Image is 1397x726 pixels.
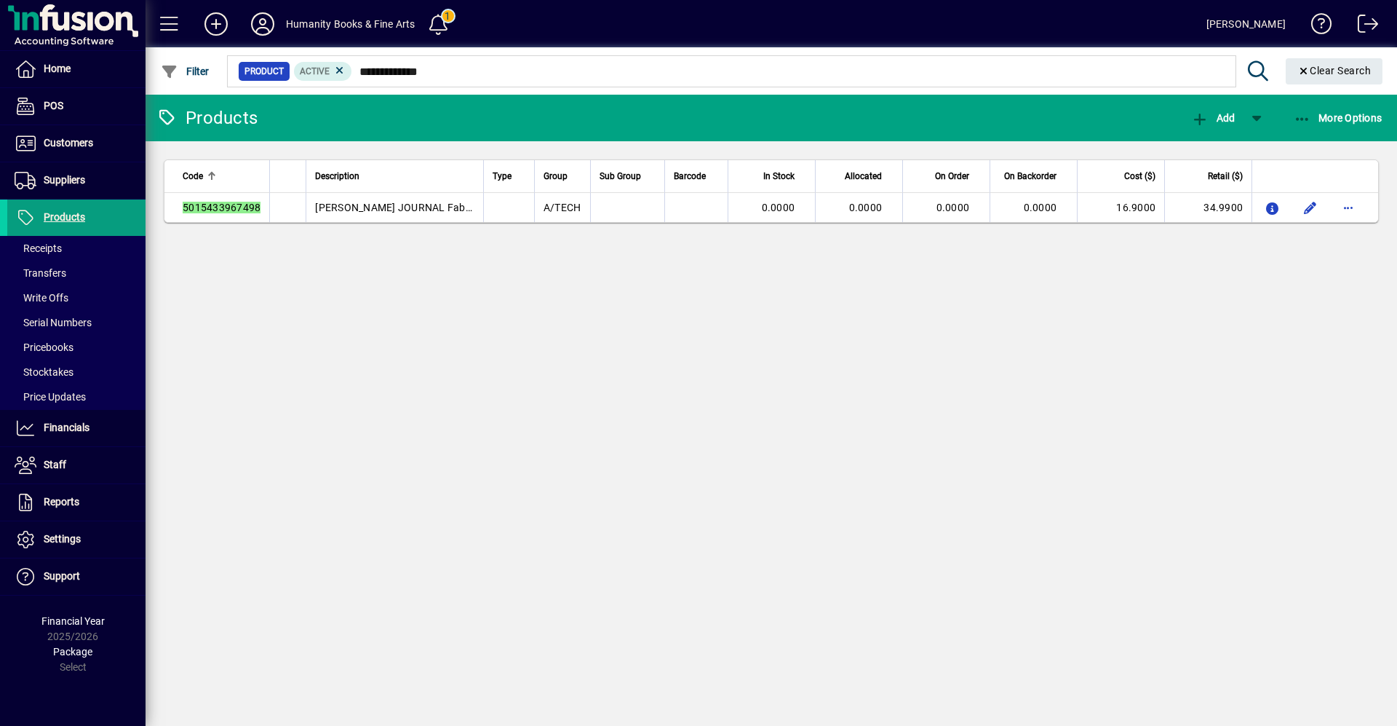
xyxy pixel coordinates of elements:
[41,615,105,627] span: Financial Year
[1337,196,1360,219] button: More options
[244,64,284,79] span: Product
[1077,193,1164,222] td: 16.9000
[7,559,146,595] a: Support
[1024,202,1057,213] span: 0.0000
[157,58,213,84] button: Filter
[7,484,146,521] a: Reports
[1347,3,1379,50] a: Logout
[7,261,146,285] a: Transfers
[44,100,63,111] span: POS
[7,384,146,409] a: Price Updates
[1300,3,1332,50] a: Knowledge Base
[1164,193,1251,222] td: 34.9900
[7,162,146,199] a: Suppliers
[1290,105,1386,131] button: More Options
[1299,196,1322,219] button: Edit
[762,202,795,213] span: 0.0000
[294,62,352,81] mat-chip: Activation Status: Active
[44,459,66,470] span: Staff
[183,168,260,184] div: Code
[156,106,258,130] div: Products
[849,202,883,213] span: 0.0000
[763,168,795,184] span: In Stock
[600,168,656,184] div: Sub Group
[15,292,68,304] span: Write Offs
[1004,168,1056,184] span: On Backorder
[183,168,203,184] span: Code
[7,310,146,335] a: Serial Numbers
[999,168,1070,184] div: On Backorder
[44,422,89,433] span: Financials
[674,168,706,184] span: Barcode
[15,242,62,254] span: Receipts
[44,533,81,545] span: Settings
[7,521,146,558] a: Settings
[15,366,73,378] span: Stocktakes
[935,168,969,184] span: On Order
[239,11,286,37] button: Profile
[161,66,210,77] span: Filter
[737,168,808,184] div: In Stock
[7,410,146,446] a: Financials
[53,646,92,658] span: Package
[286,12,415,36] div: Humanity Books & Fine Arts
[544,202,581,213] span: A/TECH
[7,360,146,384] a: Stocktakes
[7,125,146,162] a: Customers
[44,63,71,74] span: Home
[936,202,970,213] span: 0.0000
[600,168,641,184] span: Sub Group
[315,202,516,213] span: [PERSON_NAME] JOURNAL Fabric A5 lined
[15,267,66,279] span: Transfers
[1191,112,1235,124] span: Add
[544,168,582,184] div: Group
[544,168,568,184] span: Group
[493,168,512,184] span: Type
[7,447,146,484] a: Staff
[193,11,239,37] button: Add
[15,391,86,403] span: Price Updates
[1286,58,1383,84] button: Clear
[44,211,85,223] span: Products
[7,335,146,360] a: Pricebooks
[1206,12,1286,36] div: [PERSON_NAME]
[1208,168,1243,184] span: Retail ($)
[824,168,895,184] div: Allocated
[7,88,146,125] a: POS
[493,168,525,184] div: Type
[183,202,260,213] em: 5015433967498
[845,168,882,184] span: Allocated
[44,174,85,186] span: Suppliers
[15,317,92,328] span: Serial Numbers
[912,168,982,184] div: On Order
[315,168,474,184] div: Description
[1294,112,1382,124] span: More Options
[15,342,73,353] span: Pricebooks
[7,236,146,261] a: Receipts
[44,496,79,508] span: Reports
[44,137,93,149] span: Customers
[7,285,146,310] a: Write Offs
[674,168,719,184] div: Barcode
[44,570,80,582] span: Support
[315,168,359,184] span: Description
[1124,168,1155,184] span: Cost ($)
[300,66,330,76] span: Active
[1187,105,1238,131] button: Add
[7,51,146,87] a: Home
[1297,65,1372,76] span: Clear Search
